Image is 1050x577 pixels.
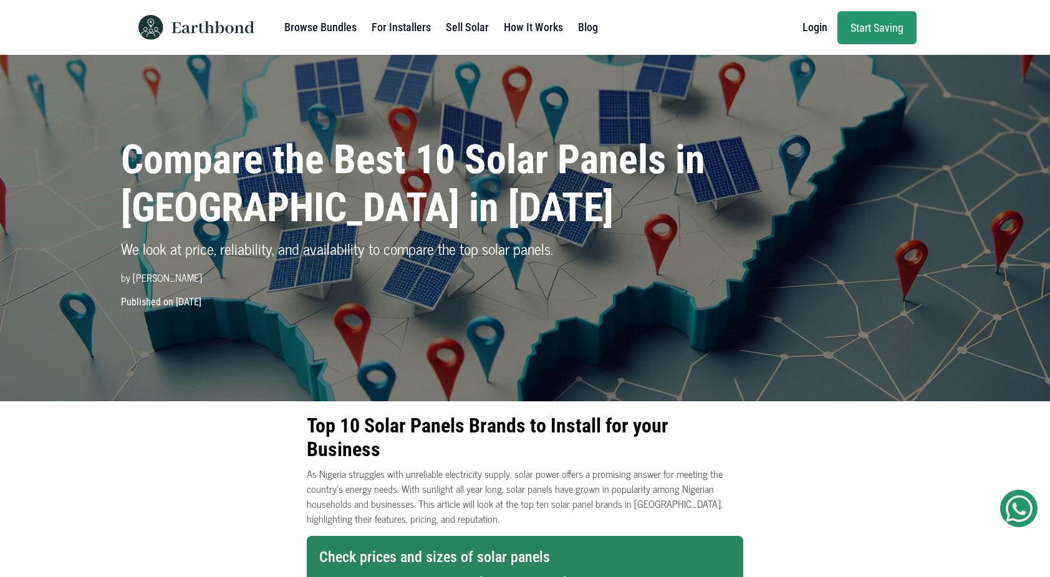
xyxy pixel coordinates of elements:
p: by [PERSON_NAME] [121,270,723,285]
a: Browse Bundles [284,15,357,40]
a: Sell Solar [446,15,489,40]
img: Earthbond text logo [171,21,254,34]
p: Published on [DATE] [113,295,937,310]
img: Get Started On Earthbond Via Whatsapp [1006,495,1033,522]
a: Blog [578,15,598,40]
img: Earthbond icon logo [133,15,168,40]
h3: Check prices and sizes of solar panels [319,548,731,566]
p: We look at price, reliability, and availability to compare the top solar panels. [121,237,723,260]
a: Earthbond icon logo Earthbond text logo [133,5,254,50]
a: For Installers [372,15,431,40]
a: Login [802,15,827,40]
p: As Nigeria struggles with unreliable electricity supply, solar power offers a promising answer fo... [307,466,743,526]
h1: Compare the Best 10 Solar Panels in [GEOGRAPHIC_DATA] in [DATE] [121,136,723,232]
a: How It Works [504,15,563,40]
a: Start Saving [837,11,917,44]
b: Top 10 Solar Panels Brands to Install for your Business [307,414,668,461]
